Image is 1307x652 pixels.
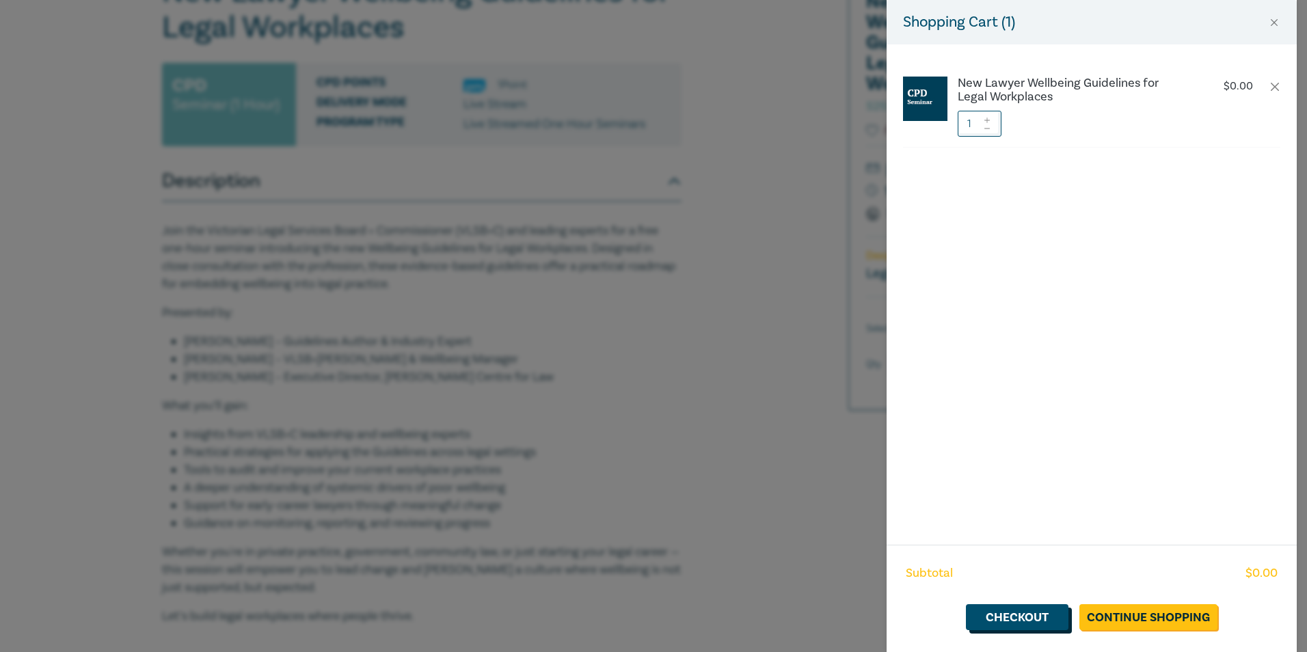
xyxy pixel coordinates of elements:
a: New Lawyer Wellbeing Guidelines for Legal Workplaces [958,77,1185,104]
span: Subtotal [906,565,953,582]
button: Close [1268,16,1280,29]
img: CPD%20Seminar.jpg [903,77,947,121]
a: Continue Shopping [1079,604,1217,630]
a: Checkout [966,604,1068,630]
span: $ 0.00 [1245,565,1278,582]
input: 1 [958,111,1001,137]
p: $ 0.00 [1224,80,1253,93]
h5: Shopping Cart ( 1 ) [903,11,1015,33]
